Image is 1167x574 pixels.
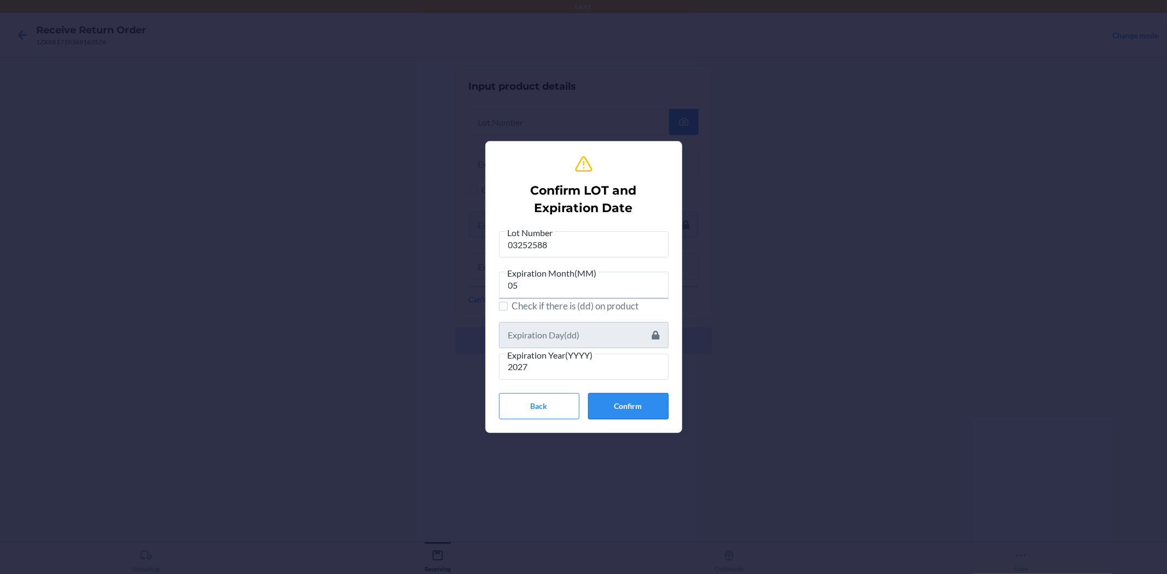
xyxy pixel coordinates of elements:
h2: Confirm LOT and Expiration Date [503,182,664,217]
input: Check if there is (dd) on product [499,302,508,311]
input: Lot Number [499,231,669,257]
button: Confirm [588,393,669,419]
span: Expiration Month(MM) [506,268,599,279]
span: Lot Number [506,227,555,238]
input: Expiration Day(dd) [499,322,669,348]
span: Check if there is (dd) on product [512,299,669,313]
input: Expiration Month(MM) [499,272,669,298]
input: Expiration Year(YYYY) [499,354,669,380]
span: Expiration Year(YYYY) [506,350,595,361]
button: Back [499,393,579,419]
